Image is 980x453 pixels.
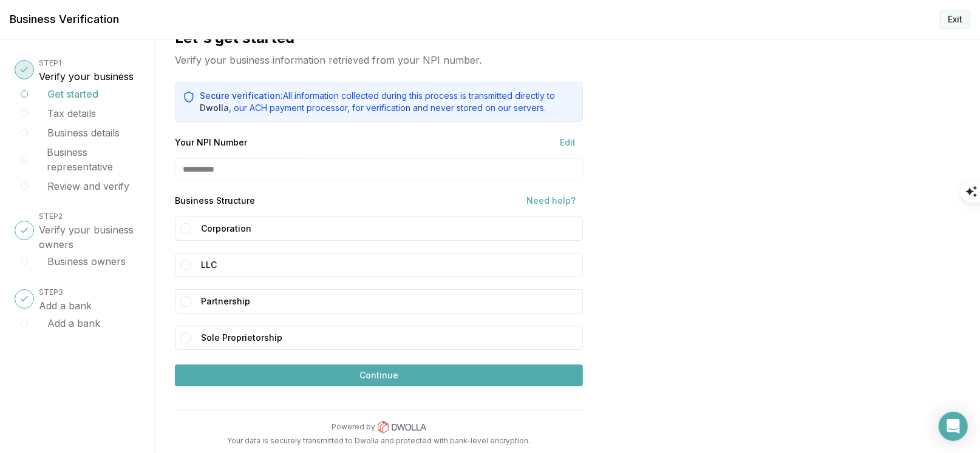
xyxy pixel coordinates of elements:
[47,126,120,140] button: Business details
[10,11,119,28] h1: Business Verification
[39,58,61,67] span: STEP 1
[175,364,583,386] button: Continue
[39,298,92,313] h3: Add a bank
[201,292,577,310] label: Partnership
[39,223,140,252] h3: Verify your business owners
[39,212,63,221] span: STEP 2
[175,53,583,67] p: Verify your business information retrieved from your NPI number.
[47,87,98,101] button: Get started
[200,90,575,114] p: All information collected during this process is transmitted directly to , our ACH payment proces...
[940,10,970,29] button: Exit
[201,220,577,238] label: Corporation
[175,436,583,446] p: Your data is securely transmitted to Dwolla and protected with bank-level encryption.
[47,179,129,193] button: Review and verify
[553,136,583,149] button: Edit
[175,138,247,147] label: Your NPI Number
[39,69,134,84] h3: Verify your business
[519,195,583,207] button: Need help?
[175,195,255,207] div: Business Structure
[201,256,577,274] label: LLC
[47,145,140,174] button: Business representative
[39,287,63,297] span: STEP 3
[47,254,126,269] button: Business owners
[378,421,426,434] img: Dwolla
[200,90,283,101] span: Secure verification:
[939,412,968,441] div: Open Intercom Messenger
[39,55,134,84] button: STEP1Verify your business
[39,284,92,313] button: STEP3Add a bank
[201,329,577,347] label: Sole Proprietorship
[332,422,375,432] p: Powered by
[200,102,229,113] a: Dwolla
[39,208,140,252] button: STEP2Verify your business owners
[47,316,100,331] button: Add a bank
[47,106,96,121] button: Tax details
